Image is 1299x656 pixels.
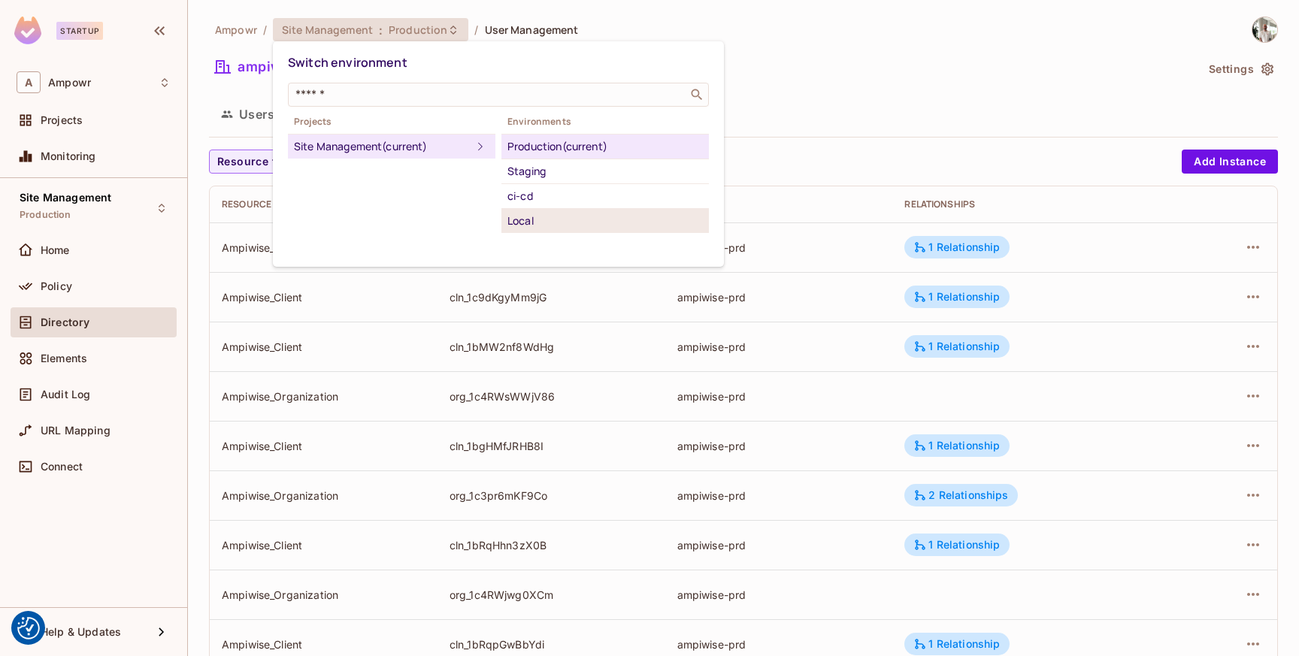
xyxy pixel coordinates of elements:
[507,212,703,230] div: Local
[17,617,40,639] img: Revisit consent button
[507,187,703,205] div: ci-cd
[17,617,40,639] button: Consent Preferences
[501,116,709,128] span: Environments
[507,138,703,156] div: Production (current)
[294,138,471,156] div: Site Management (current)
[288,54,407,71] span: Switch environment
[507,162,703,180] div: Staging
[288,116,495,128] span: Projects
